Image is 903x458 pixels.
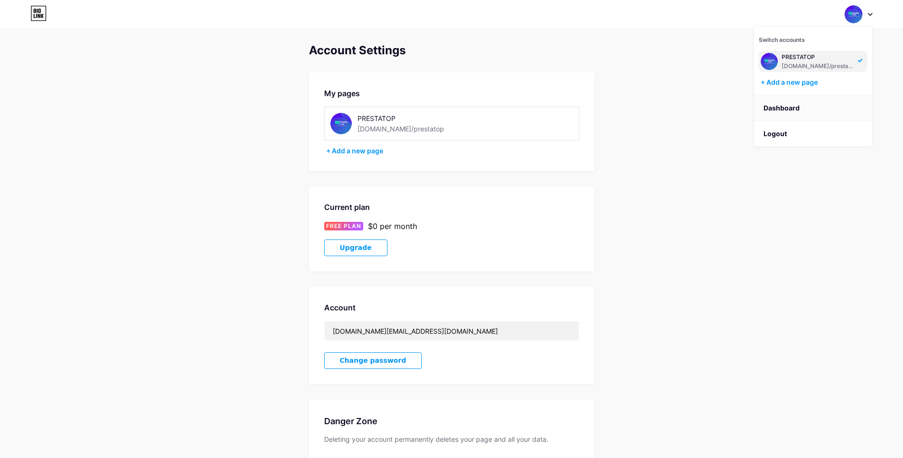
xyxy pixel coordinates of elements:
a: Dashboard [754,95,872,121]
div: Danger Zone [324,415,579,428]
button: Upgrade [324,239,387,256]
button: Change password [324,352,422,369]
div: $0 per month [368,220,417,232]
div: Current plan [324,201,579,213]
div: + Add a new page [761,78,867,87]
div: + Add a new page [326,146,579,156]
img: prestatop [844,5,863,23]
div: Account [324,302,579,313]
div: [DOMAIN_NAME]/prestatop [782,62,855,70]
span: FREE PLAN [326,222,361,230]
div: PRESTATOP [782,53,855,61]
img: prestatop [330,113,352,134]
li: Logout [754,121,872,147]
div: [DOMAIN_NAME]/prestatop [357,124,444,134]
div: Deleting your account permanently deletes your page and all your data. [324,435,579,443]
div: PRESTATOP [357,113,482,123]
input: Email [325,321,579,340]
div: My pages [324,88,579,99]
span: Switch accounts [759,36,805,43]
img: prestatop [761,53,778,70]
span: Upgrade [340,244,372,252]
div: Account Settings [309,44,595,57]
span: Change password [340,357,407,365]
